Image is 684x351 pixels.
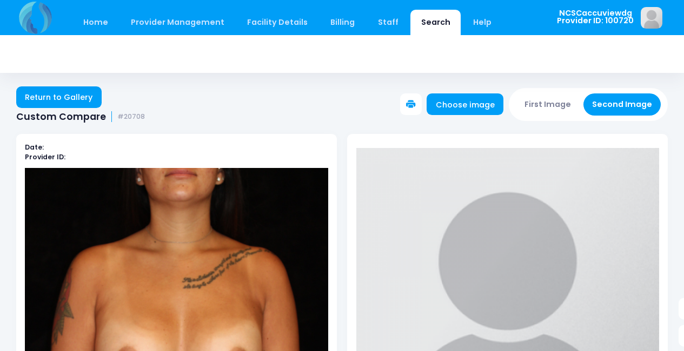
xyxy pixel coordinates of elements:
[367,10,409,35] a: Staff
[320,10,366,35] a: Billing
[117,113,145,121] small: #20708
[641,7,662,29] img: image
[25,143,44,152] b: Date:
[16,111,106,123] span: Custom Compare
[237,10,318,35] a: Facility Details
[557,9,634,25] span: NCSCaccuviewdg Provider ID: 100720
[72,10,118,35] a: Home
[120,10,235,35] a: Provider Management
[583,93,661,116] button: Second Image
[25,152,65,161] b: Provider ID:
[427,93,503,115] a: Choose image
[516,93,580,116] button: First Image
[16,86,102,108] a: Return to Gallery
[410,10,461,35] a: Search
[463,10,502,35] a: Help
